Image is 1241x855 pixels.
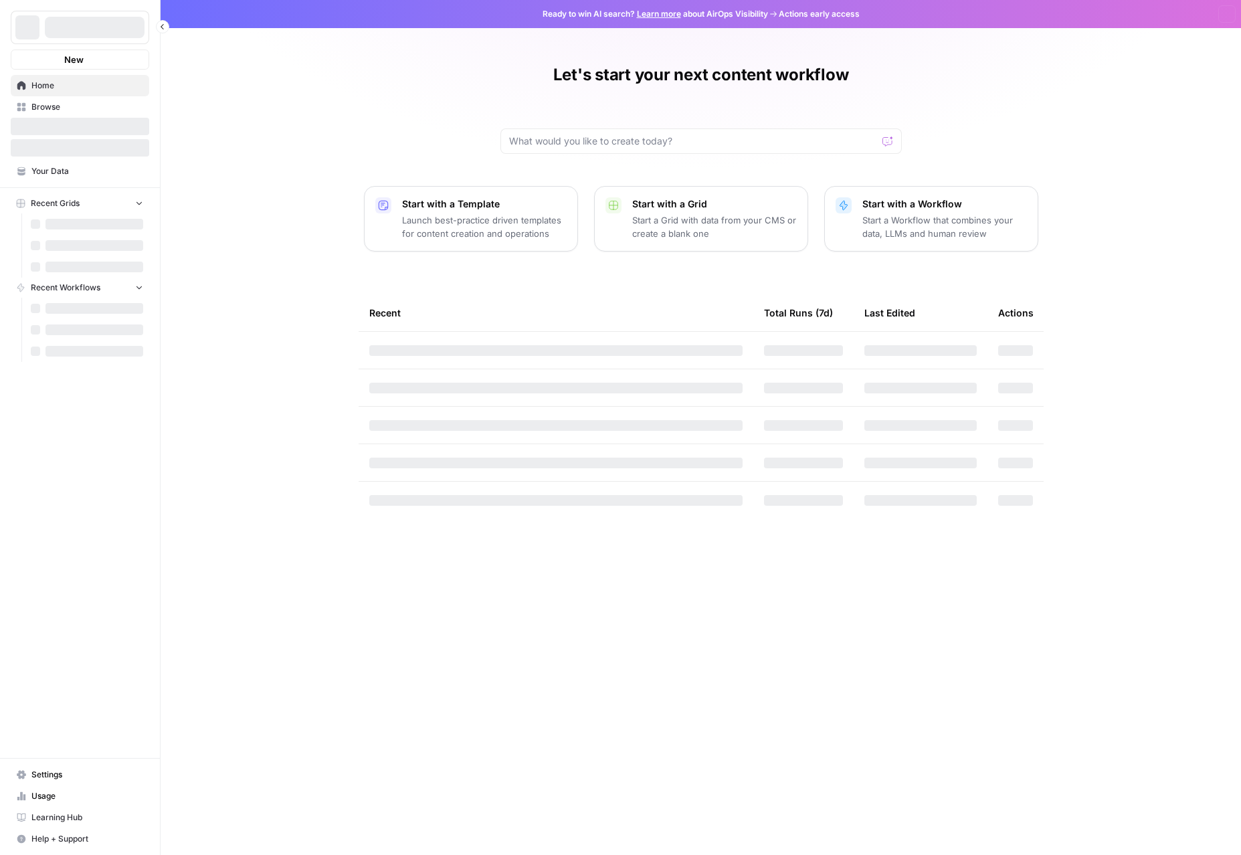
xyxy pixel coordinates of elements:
div: Total Runs (7d) [764,294,833,331]
p: Start a Workflow that combines your data, LLMs and human review [862,213,1027,240]
div: Last Edited [864,294,915,331]
p: Start with a Grid [632,197,797,211]
span: Learning Hub [31,812,143,824]
a: Learn more [637,9,681,19]
button: Help + Support [11,828,149,850]
button: Start with a GridStart a Grid with data from your CMS or create a blank one [594,186,808,252]
span: Recent Workflows [31,282,100,294]
a: Settings [11,764,149,785]
button: Start with a TemplateLaunch best-practice driven templates for content creation and operations [364,186,578,252]
span: Usage [31,790,143,802]
span: New [64,53,84,66]
a: Usage [11,785,149,807]
div: Recent [369,294,743,331]
input: What would you like to create today? [509,134,877,148]
button: Recent Workflows [11,278,149,298]
div: Actions [998,294,1034,331]
p: Launch best-practice driven templates for content creation and operations [402,213,567,240]
span: Browse [31,101,143,113]
a: Your Data [11,161,149,182]
span: Home [31,80,143,92]
p: Start with a Template [402,197,567,211]
span: Help + Support [31,833,143,845]
button: Start with a WorkflowStart a Workflow that combines your data, LLMs and human review [824,186,1038,252]
button: New [11,50,149,70]
p: Start a Grid with data from your CMS or create a blank one [632,213,797,240]
a: Browse [11,96,149,118]
span: Settings [31,769,143,781]
span: Ready to win AI search? about AirOps Visibility [543,8,768,20]
a: Learning Hub [11,807,149,828]
span: Your Data [31,165,143,177]
a: Home [11,75,149,96]
span: Actions early access [779,8,860,20]
span: Recent Grids [31,197,80,209]
p: Start with a Workflow [862,197,1027,211]
button: Recent Grids [11,193,149,213]
h1: Let's start your next content workflow [553,64,849,86]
